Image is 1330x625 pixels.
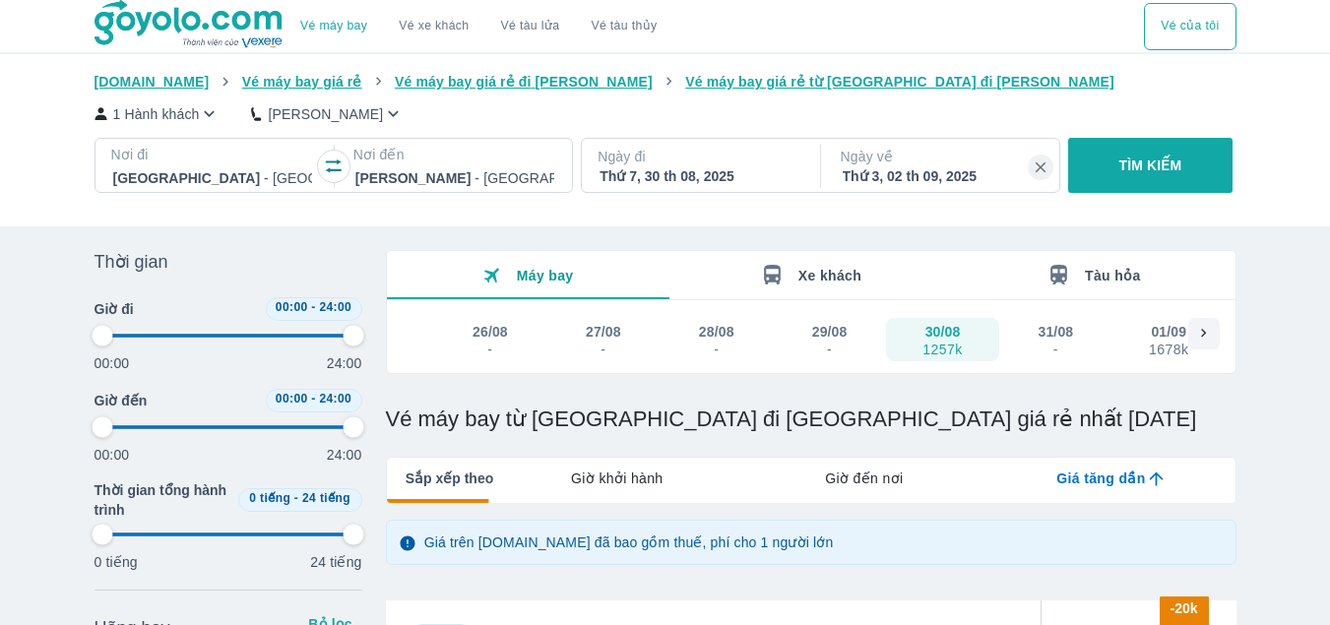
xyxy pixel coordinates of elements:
[242,74,362,90] span: Vé máy bay giá rẻ
[1085,268,1141,283] span: Tàu hỏa
[1119,156,1182,175] p: TÌM KIẾM
[575,3,672,50] button: Vé tàu thủy
[251,103,404,124] button: [PERSON_NAME]
[600,166,798,186] div: Thứ 7, 30 th 08, 2025
[812,322,848,342] div: 29/08
[925,322,961,342] div: 30/08
[813,342,847,357] div: -
[310,552,361,572] p: 24 tiếng
[395,74,653,90] span: Vé máy bay giá rẻ đi [PERSON_NAME]
[699,322,734,342] div: 28/08
[485,3,576,50] a: Vé tàu lửa
[1151,322,1186,342] div: 01/09
[319,392,351,406] span: 24:00
[586,322,621,342] div: 27/08
[1068,138,1233,193] button: TÌM KIẾM
[843,166,1042,186] div: Thứ 3, 02 th 09, 2025
[685,74,1114,90] span: Vé máy bay giá rẻ từ [GEOGRAPHIC_DATA] đi [PERSON_NAME]
[493,458,1235,499] div: lab API tabs example
[1144,3,1235,50] div: choose transportation mode
[1170,600,1197,616] span: -20k
[598,147,800,166] p: Ngày đi
[95,552,138,572] p: 0 tiếng
[95,480,230,520] span: Thời gian tổng hành trình
[249,491,290,505] span: 0 tiếng
[571,469,663,488] span: Giờ khởi hành
[294,491,298,505] span: -
[517,268,574,283] span: Máy bay
[319,300,351,314] span: 24:00
[406,469,494,488] span: Sắp xếp theo
[95,353,130,373] p: 00:00
[1149,342,1188,357] div: 1678k
[285,3,672,50] div: choose transportation mode
[841,147,1044,166] p: Ngày về
[353,145,556,164] p: Nơi đến
[1039,322,1074,342] div: 31/08
[311,392,315,406] span: -
[587,342,620,357] div: -
[95,391,148,410] span: Giờ đến
[276,300,308,314] span: 00:00
[700,342,733,357] div: -
[327,445,362,465] p: 24:00
[95,299,134,319] span: Giờ đi
[798,268,861,283] span: Xe khách
[424,532,834,552] p: Giá trên [DOMAIN_NAME] đã bao gồm thuế, phí cho 1 người lớn
[311,300,315,314] span: -
[1144,3,1235,50] button: Vé của tôi
[434,318,1188,361] div: scrollable day and price
[95,103,221,124] button: 1 Hành khách
[276,392,308,406] span: 00:00
[399,19,469,33] a: Vé xe khách
[922,342,962,357] div: 1257k
[300,19,367,33] a: Vé máy bay
[1056,469,1145,488] span: Giá tăng dần
[1040,342,1073,357] div: -
[95,72,1236,92] nav: breadcrumb
[386,406,1236,433] h1: Vé máy bay từ [GEOGRAPHIC_DATA] đi [GEOGRAPHIC_DATA] giá rẻ nhất [DATE]
[113,104,200,124] p: 1 Hành khách
[268,104,383,124] p: [PERSON_NAME]
[473,322,508,342] div: 26/08
[95,445,130,465] p: 00:00
[474,342,507,357] div: -
[95,250,168,274] span: Thời gian
[302,491,350,505] span: 24 tiếng
[95,74,210,90] span: [DOMAIN_NAME]
[825,469,903,488] span: Giờ đến nơi
[327,353,362,373] p: 24:00
[111,145,314,164] p: Nơi đi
